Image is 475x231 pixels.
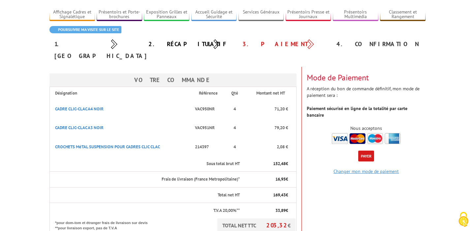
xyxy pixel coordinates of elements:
[49,9,95,20] a: Affichage Cadres et Signalétique
[193,141,224,154] p: 214397
[230,125,239,131] p: 4
[332,38,426,50] div: 4. Confirmation
[246,144,288,150] p: 2,08 €
[148,40,228,48] a: 2. Récapitulatif
[307,105,407,118] strong: Paiement sécurisé en ligne de la totalité par carte bancaire
[302,67,430,145] div: A réception du bon de commande définitif, mon mode de paiement sera :
[49,73,297,87] h3: Votre Commande
[193,122,224,134] p: VAC951NR
[455,211,472,228] img: Cookies (fenêtre modale)
[230,106,239,112] p: 4
[144,9,189,20] a: Exposition Grilles et Panneaux
[275,208,286,213] span: 33,89
[275,176,286,182] span: 16,95
[307,125,426,131] div: Nous acceptons
[97,9,142,20] a: Présentoirs et Porte-brochures
[246,161,288,167] p: €
[246,176,288,183] p: €
[286,9,331,20] a: Présentoirs Presse et Journaux
[238,9,284,20] a: Services Généraux
[55,125,104,130] a: CADRE CLIC-CLAC A3 NOIR
[191,9,237,20] a: Accueil Guidage et Sécurité
[193,103,224,116] p: VAC950NR
[230,144,239,150] p: 4
[246,192,288,198] p: €
[50,172,240,188] th: Frais de livraison (France Metropolitaine)*
[55,90,187,97] p: Désignation
[246,208,288,214] p: €
[246,90,296,97] p: Montant net HT
[237,38,332,50] div: 3. Paiement
[55,106,104,112] a: CADRE CLIC-CLAC A4 NOIR
[380,9,426,20] a: Classement et Rangement
[55,208,240,214] p: T.V.A 20,00%**
[230,90,239,97] p: Qté
[50,187,240,203] th: Total net HT
[332,133,401,144] img: accepted.png
[307,73,426,82] h3: Mode de Paiement
[50,156,240,172] th: Sous total brut HT
[333,9,378,20] a: Présentoirs Multimédia
[49,38,143,62] div: 1. [GEOGRAPHIC_DATA]
[55,144,160,150] a: CROCHETS MéTAL SUSPENSION POUR CADRES CLIC CLAC
[273,161,286,166] span: 152,48
[246,125,288,131] p: 79,20 €
[358,151,374,161] button: Payer
[246,106,288,112] p: 71,20 €
[333,168,399,174] a: Changer mon mode de paiement
[266,221,288,229] span: 203,32
[452,209,475,231] button: Cookies (fenêtre modale)
[273,192,286,198] span: 169,43
[49,26,121,33] a: Poursuivre ma visite sur le site
[55,218,154,231] p: *pour dom-tom et étranger frais de livraison sur devis **pour livraison export, pas de T.V.A
[193,90,224,97] p: Référence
